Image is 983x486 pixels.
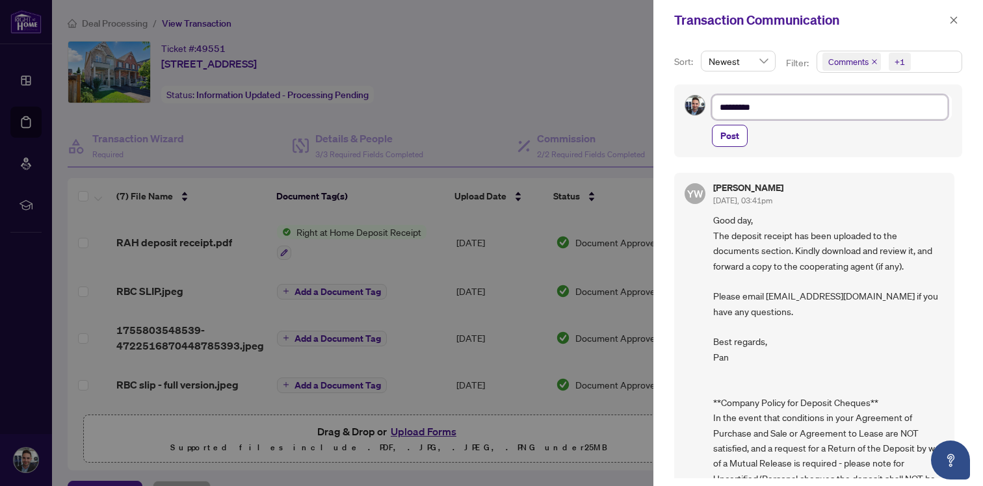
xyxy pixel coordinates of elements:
[949,16,958,25] span: close
[720,125,739,146] span: Post
[895,55,905,68] div: +1
[822,53,881,71] span: Comments
[786,56,811,70] p: Filter:
[828,55,869,68] span: Comments
[687,186,703,201] span: YW
[709,51,768,71] span: Newest
[674,55,696,69] p: Sort:
[713,196,772,205] span: [DATE], 03:41pm
[685,96,705,115] img: Profile Icon
[713,183,783,192] h5: [PERSON_NAME]
[931,441,970,480] button: Open asap
[712,125,748,147] button: Post
[674,10,945,30] div: Transaction Communication
[871,58,878,65] span: close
